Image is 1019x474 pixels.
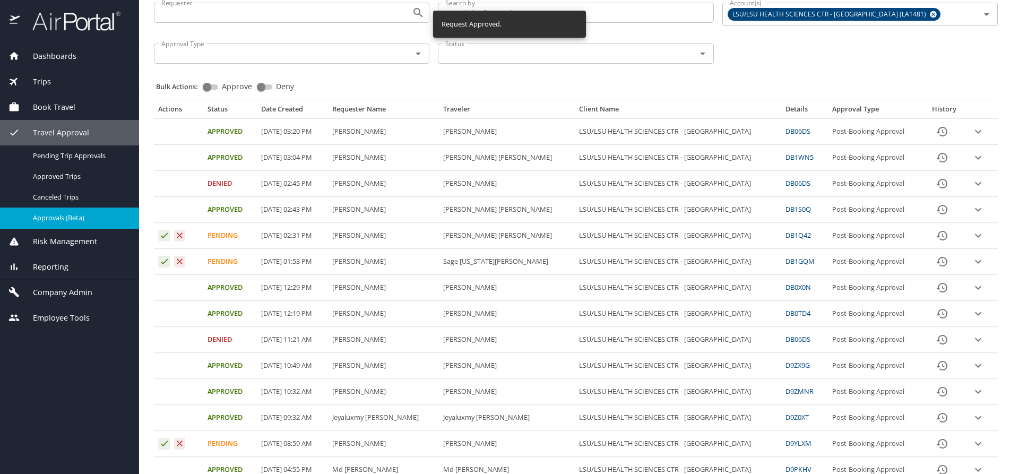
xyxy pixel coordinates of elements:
th: Actions [154,105,203,118]
td: Jeyaluxmy [PERSON_NAME] [439,405,575,431]
span: Employee Tools [20,312,90,324]
td: [DATE] 09:32 AM [257,405,328,431]
input: Search by first or last name [438,3,713,23]
span: Deny [276,83,294,90]
a: DB06DS [785,126,810,136]
td: [PERSON_NAME] [328,249,439,275]
span: Canceled Trips [33,192,126,202]
span: Dashboards [20,50,76,62]
th: Status [203,105,257,118]
button: Deny request [174,230,186,242]
span: Pending Trip Approvals [33,151,126,161]
td: [DATE] 08:59 AM [257,431,328,457]
button: History [929,431,955,456]
td: [DATE] 01:53 PM [257,249,328,275]
a: D9ZMNR [785,386,814,396]
th: Requester Name [328,105,439,118]
td: Approved [203,301,257,327]
td: Post-Booking Approval [828,197,923,223]
td: [PERSON_NAME] [328,145,439,171]
td: [PERSON_NAME] [PERSON_NAME] [439,223,575,249]
button: History [929,327,955,352]
td: [PERSON_NAME] [328,431,439,457]
td: LSU/LSU HEALTH SCIENCES CTR - [GEOGRAPHIC_DATA] [575,431,781,457]
th: Date Created [257,105,328,118]
div: LSU/LSU HEALTH SCIENCES CTR - [GEOGRAPHIC_DATA] (LA1481) [728,8,940,21]
td: Post-Booking Approval [828,327,923,353]
td: [PERSON_NAME] [328,379,439,405]
td: Approved [203,275,257,301]
td: [PERSON_NAME] [PERSON_NAME] [439,145,575,171]
td: Approved [203,353,257,379]
td: [DATE] 10:32 AM [257,379,328,405]
button: Open [979,7,994,22]
span: Approvals (Beta) [33,213,126,223]
td: Post-Booking Approval [828,145,923,171]
a: DB1Q42 [785,230,811,240]
th: Client Name [575,105,781,118]
td: Denied [203,327,257,353]
td: [PERSON_NAME] [439,379,575,405]
td: Post-Booking Approval [828,353,923,379]
a: DB1S0Q [785,204,811,214]
button: expand row [970,384,986,400]
th: Details [781,105,828,118]
button: expand row [970,410,986,426]
td: Approved [203,119,257,145]
td: Post-Booking Approval [828,275,923,301]
button: History [929,379,955,404]
button: History [929,145,955,170]
td: [PERSON_NAME] [328,119,439,145]
button: expand row [970,306,986,322]
td: Approved [203,197,257,223]
td: [PERSON_NAME] [439,119,575,145]
button: History [929,275,955,300]
td: [DATE] 10:49 AM [257,353,328,379]
td: Post-Booking Approval [828,431,923,457]
button: History [929,405,955,430]
button: expand row [970,176,986,192]
td: [PERSON_NAME] [328,327,439,353]
span: Book Travel [20,101,75,113]
button: Approve request [158,438,170,450]
td: LSU/LSU HEALTH SCIENCES CTR - [GEOGRAPHIC_DATA] [575,145,781,171]
button: Open [411,46,426,61]
td: [PERSON_NAME] [439,275,575,301]
button: expand row [970,150,986,166]
td: [PERSON_NAME] [PERSON_NAME] [439,197,575,223]
button: History [929,197,955,222]
button: History [929,223,955,248]
button: History [929,353,955,378]
a: DB0TD4 [785,308,810,318]
button: expand row [970,280,986,296]
td: [DATE] 03:04 PM [257,145,328,171]
td: [PERSON_NAME] [328,301,439,327]
button: expand row [970,202,986,218]
td: Denied [203,171,257,197]
td: [DATE] 02:31 PM [257,223,328,249]
td: Post-Booking Approval [828,301,923,327]
td: Pending [203,249,257,275]
span: Reporting [20,261,68,273]
button: expand row [970,124,986,140]
td: [PERSON_NAME] [439,301,575,327]
td: Pending [203,223,257,249]
button: History [929,119,955,144]
th: Approval Type [828,105,923,118]
td: [PERSON_NAME] [328,197,439,223]
button: History [929,249,955,274]
a: DB06DS [785,334,810,344]
button: expand row [970,332,986,348]
td: [PERSON_NAME] [328,171,439,197]
td: LSU/LSU HEALTH SCIENCES CTR - [GEOGRAPHIC_DATA] [575,353,781,379]
span: Trips [20,76,51,88]
button: Deny request [174,256,186,268]
a: D9ZX9G [785,360,810,370]
td: Post-Booking Approval [828,171,923,197]
button: Deny request [174,438,186,450]
td: Approved [203,379,257,405]
td: Approved [203,145,257,171]
td: [DATE] 02:45 PM [257,171,328,197]
button: expand row [970,254,986,270]
td: Post-Booking Approval [828,249,923,275]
